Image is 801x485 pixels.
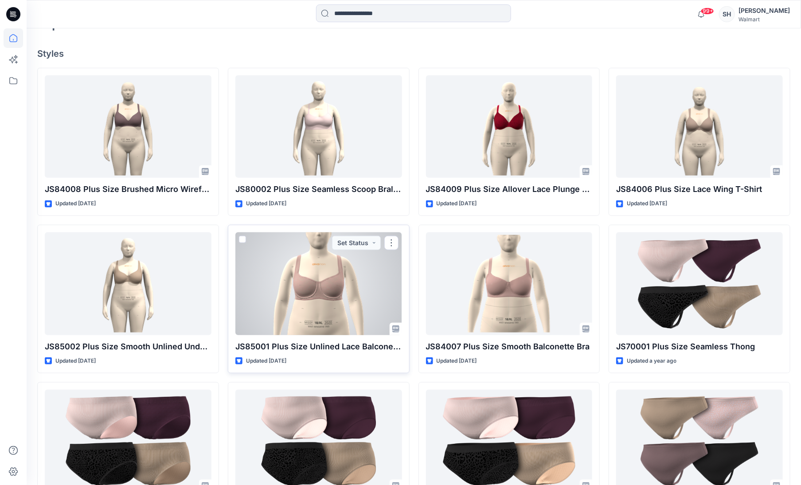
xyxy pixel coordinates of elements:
[738,16,790,23] div: Walmart
[719,6,735,22] div: SH
[235,232,402,335] a: JS85001 Plus Size Unlined Lace Balconette Bra
[45,232,211,335] a: JS85002 Plus Size Smooth Unlined Underwire Bra
[426,340,593,353] p: JS84007 Plus Size Smooth Balconette Bra
[426,232,593,335] a: JS84007 Plus Size Smooth Balconette Bra
[37,48,790,59] h4: Styles
[437,356,477,366] p: Updated [DATE]
[616,340,783,353] p: JS70001 Plus Size Seamless Thong
[426,75,593,178] a: JS84009 Plus Size Allover Lace Plunge Bra
[55,199,96,208] p: Updated [DATE]
[627,356,676,366] p: Updated a year ago
[437,199,477,208] p: Updated [DATE]
[45,75,211,178] a: JS84008 Plus Size Brushed Micro Wirefree Bra
[701,8,714,15] span: 99+
[616,75,783,178] a: JS84006 Plus Size Lace Wing T-Shirt
[235,340,402,353] p: JS85001 Plus Size Unlined Lace Balconette Bra
[426,183,593,196] p: JS84009 Plus Size Allover Lace Plunge Bra
[45,340,211,353] p: JS85002 Plus Size Smooth Unlined Underwire Bra
[627,199,667,208] p: Updated [DATE]
[738,5,790,16] div: [PERSON_NAME]
[55,356,96,366] p: Updated [DATE]
[246,199,286,208] p: Updated [DATE]
[45,183,211,196] p: JS84008 Plus Size Brushed Micro Wirefree Bra
[616,183,783,196] p: JS84006 Plus Size Lace Wing T-Shirt
[235,75,402,178] a: JS80002 Plus Size Seamless Scoop Bralette
[37,16,82,31] h2: Explore
[616,232,783,335] a: JS70001 Plus Size Seamless Thong
[235,183,402,196] p: JS80002 Plus Size Seamless Scoop Bralette
[246,356,286,366] p: Updated [DATE]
